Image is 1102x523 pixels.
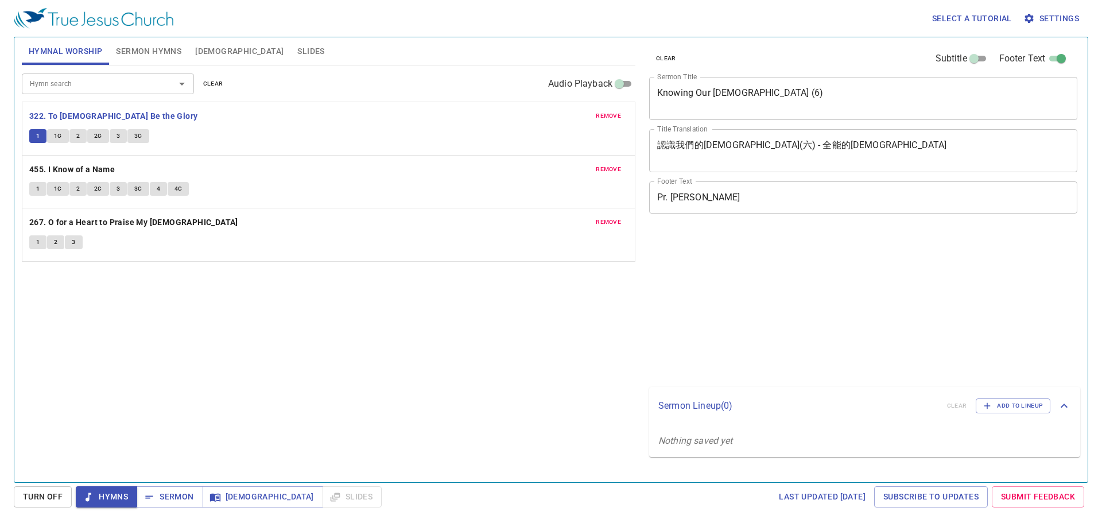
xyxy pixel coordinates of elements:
[649,52,683,65] button: clear
[29,235,46,249] button: 1
[596,111,621,121] span: remove
[29,109,200,123] button: 322. To [DEMOGRAPHIC_DATA] Be the Glory
[29,109,198,123] b: 322. To [DEMOGRAPHIC_DATA] Be the Glory
[14,486,72,507] button: Turn Off
[589,162,628,176] button: remove
[779,490,866,504] span: Last updated [DATE]
[174,184,183,194] span: 4C
[29,162,117,177] button: 455. I Know of a Name
[94,184,102,194] span: 2C
[1026,11,1079,26] span: Settings
[658,435,733,446] i: Nothing saved yet
[54,237,57,247] span: 2
[658,399,938,413] p: Sermon Lineup ( 0 )
[69,129,87,143] button: 2
[645,226,993,382] iframe: from-child
[146,490,193,504] span: Sermon
[47,129,69,143] button: 1C
[649,387,1080,425] div: Sermon Lineup(0)clearAdd to Lineup
[87,182,109,196] button: 2C
[47,182,69,196] button: 1C
[117,184,120,194] span: 3
[14,8,173,29] img: True Jesus Church
[110,129,127,143] button: 3
[657,87,1069,109] textarea: Knowing Our [DEMOGRAPHIC_DATA] (6)
[297,44,324,59] span: Slides
[874,486,988,507] a: Subscribe to Updates
[928,8,1016,29] button: Select a tutorial
[29,215,238,230] b: 267. O for a Heart to Praise My [DEMOGRAPHIC_DATA]
[127,129,149,143] button: 3C
[29,129,46,143] button: 1
[883,490,979,504] span: Subscribe to Updates
[174,76,190,92] button: Open
[657,140,1069,161] textarea: 認識我們的[DEMOGRAPHIC_DATA](六) - 全能的[DEMOGRAPHIC_DATA]
[936,52,967,65] span: Subtitle
[203,486,323,507] button: [DEMOGRAPHIC_DATA]
[54,131,62,141] span: 1C
[116,44,181,59] span: Sermon Hymns
[117,131,120,141] span: 3
[47,235,64,249] button: 2
[983,401,1043,411] span: Add to Lineup
[54,184,62,194] span: 1C
[29,182,46,196] button: 1
[548,77,612,91] span: Audio Playback
[134,131,142,141] span: 3C
[36,131,40,141] span: 1
[168,182,189,196] button: 4C
[94,131,102,141] span: 2C
[589,109,628,123] button: remove
[36,184,40,194] span: 1
[976,398,1050,413] button: Add to Lineup
[134,184,142,194] span: 3C
[589,215,628,229] button: remove
[656,53,676,64] span: clear
[87,129,109,143] button: 2C
[999,52,1046,65] span: Footer Text
[29,44,103,59] span: Hymnal Worship
[36,237,40,247] span: 1
[23,490,63,504] span: Turn Off
[76,184,80,194] span: 2
[137,486,203,507] button: Sermon
[203,79,223,89] span: clear
[932,11,1012,26] span: Select a tutorial
[596,217,621,227] span: remove
[85,490,128,504] span: Hymns
[76,131,80,141] span: 2
[150,182,167,196] button: 4
[992,486,1084,507] a: Submit Feedback
[1001,490,1075,504] span: Submit Feedback
[76,486,137,507] button: Hymns
[127,182,149,196] button: 3C
[69,182,87,196] button: 2
[29,162,115,177] b: 455. I Know of a Name
[195,44,284,59] span: [DEMOGRAPHIC_DATA]
[1021,8,1084,29] button: Settings
[72,237,75,247] span: 3
[29,215,240,230] button: 267. O for a Heart to Praise My [DEMOGRAPHIC_DATA]
[157,184,160,194] span: 4
[596,164,621,175] span: remove
[212,490,314,504] span: [DEMOGRAPHIC_DATA]
[196,77,230,91] button: clear
[110,182,127,196] button: 3
[65,235,82,249] button: 3
[774,486,870,507] a: Last updated [DATE]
